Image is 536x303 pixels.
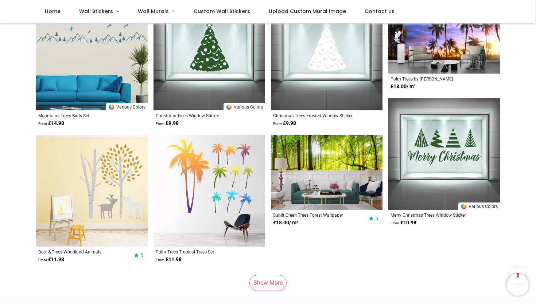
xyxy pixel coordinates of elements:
[194,8,250,15] span: Custom Wall Stickers
[461,203,467,210] img: Color Wheel
[388,98,500,210] img: Merry Christmas Trees Window Sticker
[273,219,298,227] strong: £ 18.00 / m²
[106,103,148,110] a: Various Colors
[156,120,179,127] strong: £ 9.98
[154,135,265,247] img: Palm Trees Tropical Trees Wall Sticker Set
[273,212,359,218] a: Sunlit Green Trees Forest Wallpaper
[273,122,282,126] span: From
[365,8,395,15] span: Contact us
[156,249,241,255] a: Palm Trees Tropical Trees Set
[375,215,378,222] span: 5
[156,113,241,118] a: Christmas Trees Window Sticker
[38,122,47,126] span: From
[79,8,113,15] span: Wall Stickers
[156,258,164,262] span: From
[249,275,287,291] a: Show More
[36,135,148,247] img: Deer & Trees Woodland Animals Wall Sticker
[38,256,64,263] strong: £ 11.98
[273,120,296,127] strong: £ 9.98
[391,219,416,227] strong: £ 10.98
[391,83,416,90] strong: £ 18.00 / m²
[224,103,265,110] a: Various Colors
[156,122,164,126] span: From
[38,120,64,127] strong: £ 14.98
[273,113,359,118] a: Christmas Trees Frosted Window Sticker
[138,8,169,15] span: Wall Murals
[507,274,529,296] iframe: Brevo live chat
[38,258,47,262] span: From
[269,8,346,15] span: Upload Custom Mural Image
[226,104,232,110] img: Color Wheel
[391,221,399,225] span: From
[391,212,476,218] a: Merry Christmas Trees Window Sticker
[140,252,143,259] span: 5
[391,76,476,82] a: Palm Trees by [PERSON_NAME]
[38,113,124,118] a: Mountains Trees Birds Set
[38,249,124,255] a: Deer & Trees Woodland Animals
[45,8,61,15] span: Home
[156,256,182,263] strong: £ 11.98
[108,104,115,110] img: Color Wheel
[271,135,382,210] img: Sunlit Green Trees Forest Wall Mural Wallpaper
[458,202,500,210] a: Various Colors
